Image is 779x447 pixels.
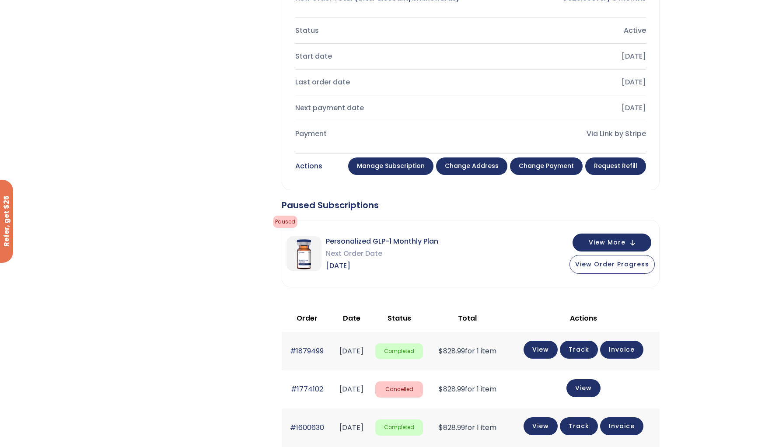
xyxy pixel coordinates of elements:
span: Next Order Date [326,248,438,260]
span: Total [458,313,477,323]
time: [DATE] [339,384,363,394]
a: Change address [436,157,507,175]
span: 828.99 [439,423,465,433]
a: #1879499 [290,346,324,356]
div: Last order date [295,76,464,88]
div: Via Link by Stripe [478,128,646,140]
div: Paused Subscriptions [282,199,660,211]
div: Actions [295,160,322,172]
a: #1600630 [290,423,324,433]
a: #1774102 [291,384,323,394]
span: Cancelled [375,381,423,398]
div: Active [478,24,646,37]
div: Next payment date [295,102,464,114]
div: Status [295,24,464,37]
td: for 1 item [427,332,507,370]
td: for 1 item [427,409,507,447]
span: View More [589,240,625,245]
span: Completed [375,343,423,360]
a: View [524,417,558,435]
a: Manage Subscription [348,157,433,175]
a: Request Refill [585,157,646,175]
div: [DATE] [478,102,646,114]
div: [DATE] [478,76,646,88]
a: Change payment [510,157,583,175]
span: $ [439,384,443,394]
div: [DATE] [478,50,646,63]
span: Order [297,313,318,323]
div: Start date [295,50,464,63]
time: [DATE] [339,346,363,356]
td: for 1 item [427,370,507,409]
span: Actions [570,313,597,323]
span: [DATE] [326,260,438,272]
span: $ [439,423,443,433]
span: Personalized GLP-1 Monthly Plan [326,235,438,248]
span: Date [343,313,360,323]
a: View [524,341,558,359]
span: 828.99 [439,346,465,356]
span: 828.99 [439,384,465,394]
time: [DATE] [339,423,363,433]
span: View Order Progress [575,260,649,269]
span: Status [388,313,411,323]
span: Paused [273,216,297,228]
button: View More [573,234,651,251]
a: Track [560,417,598,435]
a: View [566,379,601,397]
span: $ [439,346,443,356]
button: View Order Progress [569,255,655,274]
a: Invoice [600,341,643,359]
div: Payment [295,128,464,140]
a: Invoice [600,417,643,435]
a: Track [560,341,598,359]
span: Completed [375,419,423,436]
